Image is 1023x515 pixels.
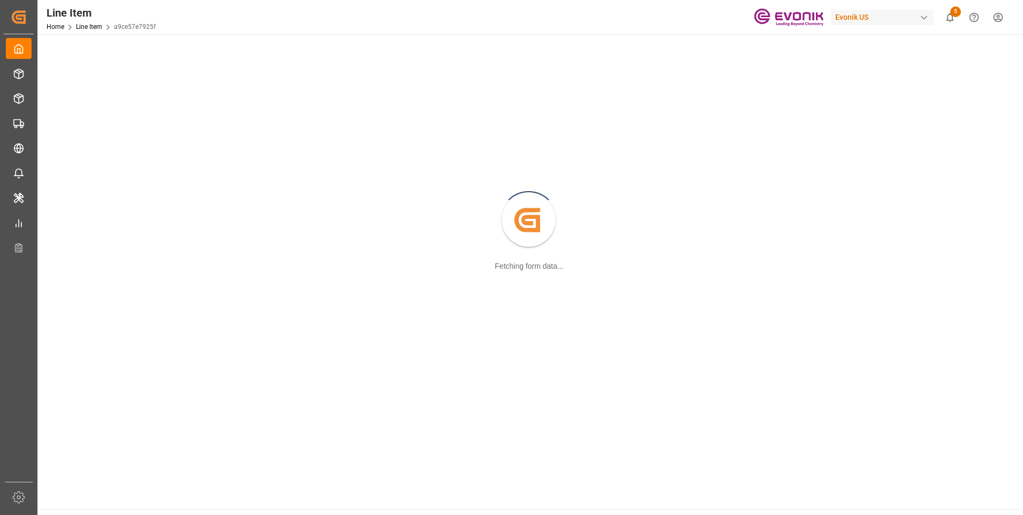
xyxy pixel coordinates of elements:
a: Home [47,23,64,31]
div: Line Item [47,5,156,21]
button: Evonik US [831,7,938,27]
img: Evonik-brand-mark-Deep-Purple-RGB.jpeg_1700498283.jpeg [754,8,823,27]
span: 5 [950,6,961,17]
a: Line Item [76,23,102,31]
div: Evonik US [831,10,934,25]
button: show 5 new notifications [938,5,962,29]
div: Fetching form data... [495,261,563,272]
button: Help Center [962,5,986,29]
